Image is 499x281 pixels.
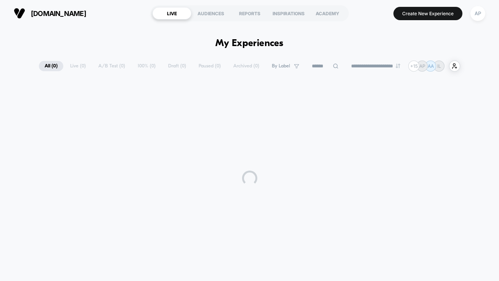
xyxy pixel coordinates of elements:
[152,7,191,19] div: LIVE
[14,8,25,19] img: Visually logo
[31,10,86,18] span: [DOMAIN_NAME]
[419,63,425,69] p: AP
[215,38,284,49] h1: My Experiences
[470,6,485,21] div: AP
[468,6,488,21] button: AP
[396,64,400,68] img: end
[393,7,462,20] button: Create New Experience
[272,63,290,69] span: By Label
[230,7,269,19] div: REPORTS
[437,63,441,69] p: IL
[11,7,88,19] button: [DOMAIN_NAME]
[308,7,347,19] div: ACADEMY
[428,63,434,69] p: AA
[408,61,419,72] div: + 15
[39,61,63,71] span: All ( 0 )
[191,7,230,19] div: AUDIENCES
[269,7,308,19] div: INSPIRATIONS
